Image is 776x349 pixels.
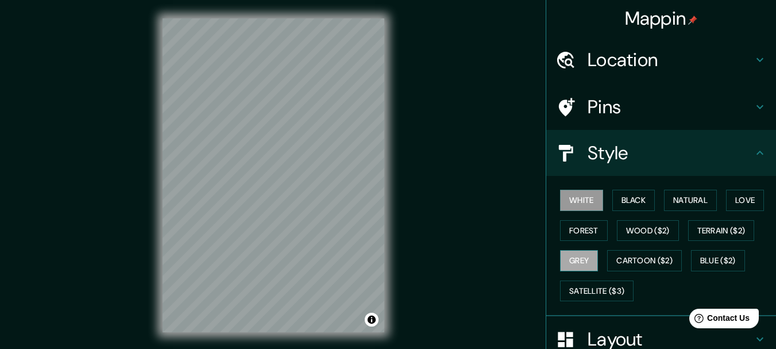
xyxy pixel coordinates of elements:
[664,190,717,211] button: Natural
[560,220,608,241] button: Forest
[607,250,682,271] button: Cartoon ($2)
[625,7,698,30] h4: Mappin
[588,48,753,71] h4: Location
[612,190,655,211] button: Black
[688,220,755,241] button: Terrain ($2)
[546,84,776,130] div: Pins
[674,304,763,336] iframe: Help widget launcher
[617,220,679,241] button: Wood ($2)
[560,250,598,271] button: Grey
[560,281,634,302] button: Satellite ($3)
[365,313,379,327] button: Toggle attribution
[691,250,745,271] button: Blue ($2)
[163,18,384,332] canvas: Map
[546,37,776,83] div: Location
[726,190,764,211] button: Love
[588,95,753,118] h4: Pins
[560,190,603,211] button: White
[688,16,697,25] img: pin-icon.png
[546,130,776,176] div: Style
[588,141,753,164] h4: Style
